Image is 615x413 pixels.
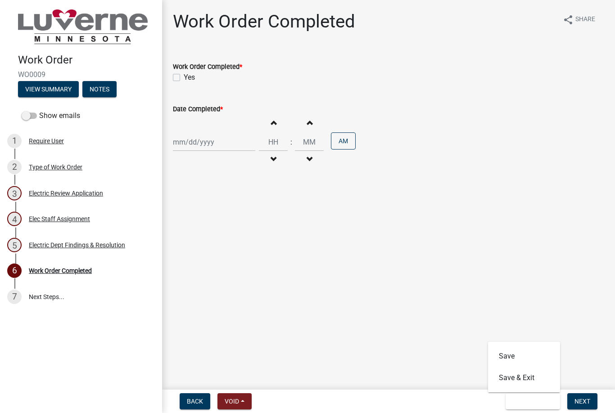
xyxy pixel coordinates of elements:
input: Hours [259,133,288,151]
button: AM [331,132,356,150]
label: Date Completed [173,106,223,113]
div: 5 [7,238,22,252]
h4: Work Order [18,54,155,67]
span: Share [575,14,595,25]
input: Minutes [295,133,324,151]
span: Next [574,398,590,405]
span: Save & Exit [513,398,547,405]
div: Electric Review Application [29,190,103,196]
span: Back [187,398,203,405]
img: City of Luverne, Minnesota [18,9,148,44]
div: Elec Staff Assignment [29,216,90,222]
span: Void [225,398,239,405]
i: share [563,14,574,25]
div: Electric Dept Findings & Resolution [29,242,125,248]
button: Back [180,393,210,409]
div: 2 [7,160,22,174]
wm-modal-confirm: Notes [82,86,117,93]
input: mm/dd/yyyy [173,133,255,151]
button: Save & Exit [488,367,560,389]
div: Type of Work Order [29,164,82,170]
button: Void [217,393,252,409]
label: Yes [184,72,195,83]
button: View Summary [18,81,79,97]
div: Require User [29,138,64,144]
button: Next [567,393,597,409]
button: Save & Exit [506,393,560,409]
button: Save [488,345,560,367]
h1: Work Order Completed [173,11,355,32]
label: Work Order Completed [173,64,242,70]
span: WO0009 [18,70,144,79]
button: Notes [82,81,117,97]
div: 4 [7,212,22,226]
button: shareShare [556,11,602,28]
div: : [288,137,295,148]
wm-modal-confirm: Summary [18,86,79,93]
label: Show emails [22,110,80,121]
div: 3 [7,186,22,200]
div: 6 [7,263,22,278]
div: Save & Exit [488,342,560,392]
div: 1 [7,134,22,148]
div: Work Order Completed [29,268,92,274]
div: 7 [7,290,22,304]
